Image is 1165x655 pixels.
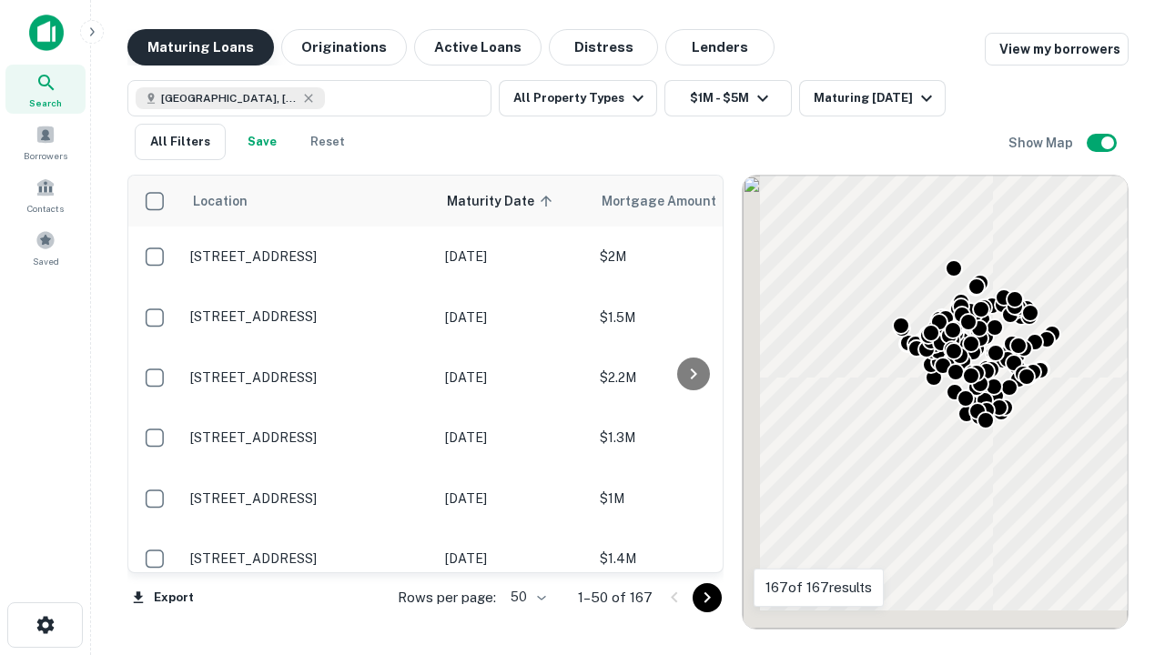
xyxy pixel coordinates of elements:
h6: Show Map [1008,133,1076,153]
button: All Filters [135,124,226,160]
p: $1.4M [600,549,782,569]
p: [DATE] [445,307,582,327]
span: Search [29,96,62,110]
iframe: Chat Widget [1074,509,1165,597]
button: Save your search to get updates of matches that match your search criteria. [233,124,291,160]
button: Maturing Loans [127,29,274,65]
p: [DATE] [445,549,582,569]
button: All Property Types [499,80,657,116]
p: [DATE] [445,247,582,267]
p: [STREET_ADDRESS] [190,550,427,567]
p: [STREET_ADDRESS] [190,490,427,507]
p: $2M [600,247,782,267]
span: Saved [33,254,59,268]
p: [DATE] [445,428,582,448]
p: Rows per page: [398,587,496,609]
p: [STREET_ADDRESS] [190,369,427,386]
th: Mortgage Amount [591,176,791,227]
th: Location [181,176,436,227]
span: Location [192,190,248,212]
p: $1M [600,489,782,509]
button: Distress [549,29,658,65]
a: Contacts [5,170,86,219]
img: capitalize-icon.png [29,15,64,51]
span: Maturity Date [447,190,558,212]
p: [DATE] [445,368,582,388]
p: $2.2M [600,368,782,388]
span: Borrowers [24,148,67,163]
p: [STREET_ADDRESS] [190,429,427,446]
div: 0 0 [743,176,1128,629]
a: Search [5,65,86,114]
p: $1.5M [600,307,782,327]
a: View my borrowers [985,33,1129,65]
button: Active Loans [414,29,542,65]
p: 1–50 of 167 [578,587,653,609]
a: Borrowers [5,117,86,166]
button: Reset [299,124,357,160]
button: Originations [281,29,407,65]
th: Maturity Date [436,176,591,227]
a: Saved [5,223,86,272]
p: $1.3M [600,428,782,448]
div: 50 [503,584,549,610]
button: Go to next page [693,583,722,612]
button: [GEOGRAPHIC_DATA], [GEOGRAPHIC_DATA], [GEOGRAPHIC_DATA] [127,80,491,116]
span: Mortgage Amount [602,190,740,212]
button: Maturing [DATE] [799,80,946,116]
button: Export [127,584,198,611]
span: [GEOGRAPHIC_DATA], [GEOGRAPHIC_DATA], [GEOGRAPHIC_DATA] [161,90,298,106]
p: [STREET_ADDRESS] [190,308,427,325]
div: Maturing [DATE] [814,87,937,109]
button: Lenders [665,29,775,65]
p: [DATE] [445,489,582,509]
p: 167 of 167 results [765,577,872,599]
p: [STREET_ADDRESS] [190,248,427,265]
span: Contacts [27,201,64,216]
button: $1M - $5M [664,80,792,116]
